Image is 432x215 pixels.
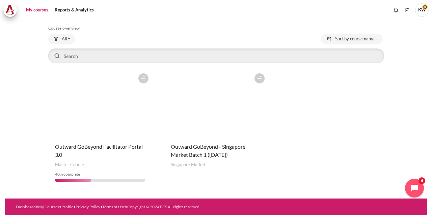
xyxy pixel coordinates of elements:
[48,34,75,44] button: Grouping drop-down menu
[3,3,20,17] a: Architeck Architeck
[55,172,60,177] span: 40
[415,3,429,17] span: KW
[55,171,145,177] div: % complete
[55,143,143,158] a: Outward GoBeyond Facilitator Portal 3.0
[62,36,67,42] span: All
[48,26,384,31] h5: Course overview
[415,3,429,17] a: User menu
[5,5,15,15] img: Architeck
[52,3,96,17] a: Reports & Analytics
[171,143,245,158] a: Outward GoBeyond - Singapore Market Batch 1 ([DATE])
[55,162,84,168] span: Master Course
[24,3,51,17] a: My courses
[402,5,412,15] button: Languages
[321,34,383,44] button: Sorting drop-down menu
[391,5,401,15] div: Show notification window with no new notifications
[76,204,100,209] a: Privacy Policy
[16,204,36,209] a: Dashboard
[48,48,384,63] input: Search
[102,204,125,209] a: Terms of Use
[48,34,384,65] div: Course overview controls
[61,204,73,209] a: Profile
[127,204,199,209] a: Copyright © 2024 BTS All rights reserved
[171,162,206,168] span: Singapore Market
[16,204,236,210] div: • • • • •
[335,36,375,42] span: Sort by course name
[38,204,59,209] a: My Courses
